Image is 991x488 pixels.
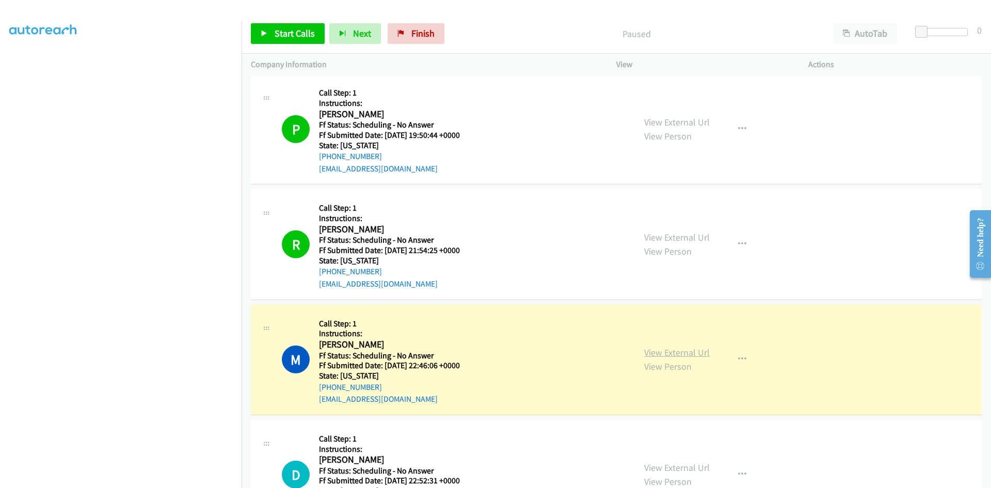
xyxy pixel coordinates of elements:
[319,454,473,466] h2: [PERSON_NAME]
[319,339,473,351] h2: [PERSON_NAME]
[319,351,473,361] h5: Ff Status: Scheduling - No Answer
[329,23,381,44] button: Next
[319,394,438,404] a: [EMAIL_ADDRESS][DOMAIN_NAME]
[319,371,473,381] h5: State: [US_STATE]
[319,88,473,98] h5: Call Step: 1
[319,151,382,161] a: [PHONE_NUMBER]
[616,58,790,71] p: View
[282,230,310,258] h1: R
[319,245,473,256] h5: Ff Submitted Date: [DATE] 21:54:25 +0000
[319,328,473,339] h5: Instructions:
[644,245,692,257] a: View Person
[644,116,710,128] a: View External Url
[319,130,473,140] h5: Ff Submitted Date: [DATE] 19:50:44 +0000
[411,27,435,39] span: Finish
[319,360,473,371] h5: Ff Submitted Date: [DATE] 22:46:06 +0000
[833,23,897,44] button: AutoTab
[644,231,710,243] a: View External Url
[319,120,473,130] h5: Ff Status: Scheduling - No Answer
[808,58,982,71] p: Actions
[644,347,710,358] a: View External Url
[644,360,692,372] a: View Person
[319,235,473,245] h5: Ff Status: Scheduling - No Answer
[644,130,692,142] a: View Person
[319,213,473,224] h5: Instructions:
[319,476,473,486] h5: Ff Submitted Date: [DATE] 22:52:31 +0000
[319,140,473,151] h5: State: [US_STATE]
[353,27,371,39] span: Next
[920,28,968,36] div: Delay between calls (in seconds)
[319,98,473,108] h5: Instructions:
[319,256,473,266] h5: State: [US_STATE]
[644,476,692,487] a: View Person
[319,319,473,329] h5: Call Step: 1
[319,444,473,454] h5: Instructions:
[644,462,710,474] a: View External Url
[319,224,473,235] h2: [PERSON_NAME]
[961,203,991,285] iframe: Resource Center
[275,27,315,39] span: Start Calls
[388,23,444,44] a: Finish
[251,23,325,44] a: Start Calls
[319,382,382,392] a: [PHONE_NUMBER]
[977,23,982,37] div: 0
[319,164,438,174] a: [EMAIL_ADDRESS][DOMAIN_NAME]
[319,466,473,476] h5: Ff Status: Scheduling - No Answer
[458,27,814,41] p: Paused
[282,345,310,373] h1: M
[319,266,382,276] a: [PHONE_NUMBER]
[319,279,438,289] a: [EMAIL_ADDRESS][DOMAIN_NAME]
[319,108,473,120] h2: [PERSON_NAME]
[251,58,598,71] p: Company Information
[319,203,473,213] h5: Call Step: 1
[319,434,473,444] h5: Call Step: 1
[282,115,310,143] h1: P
